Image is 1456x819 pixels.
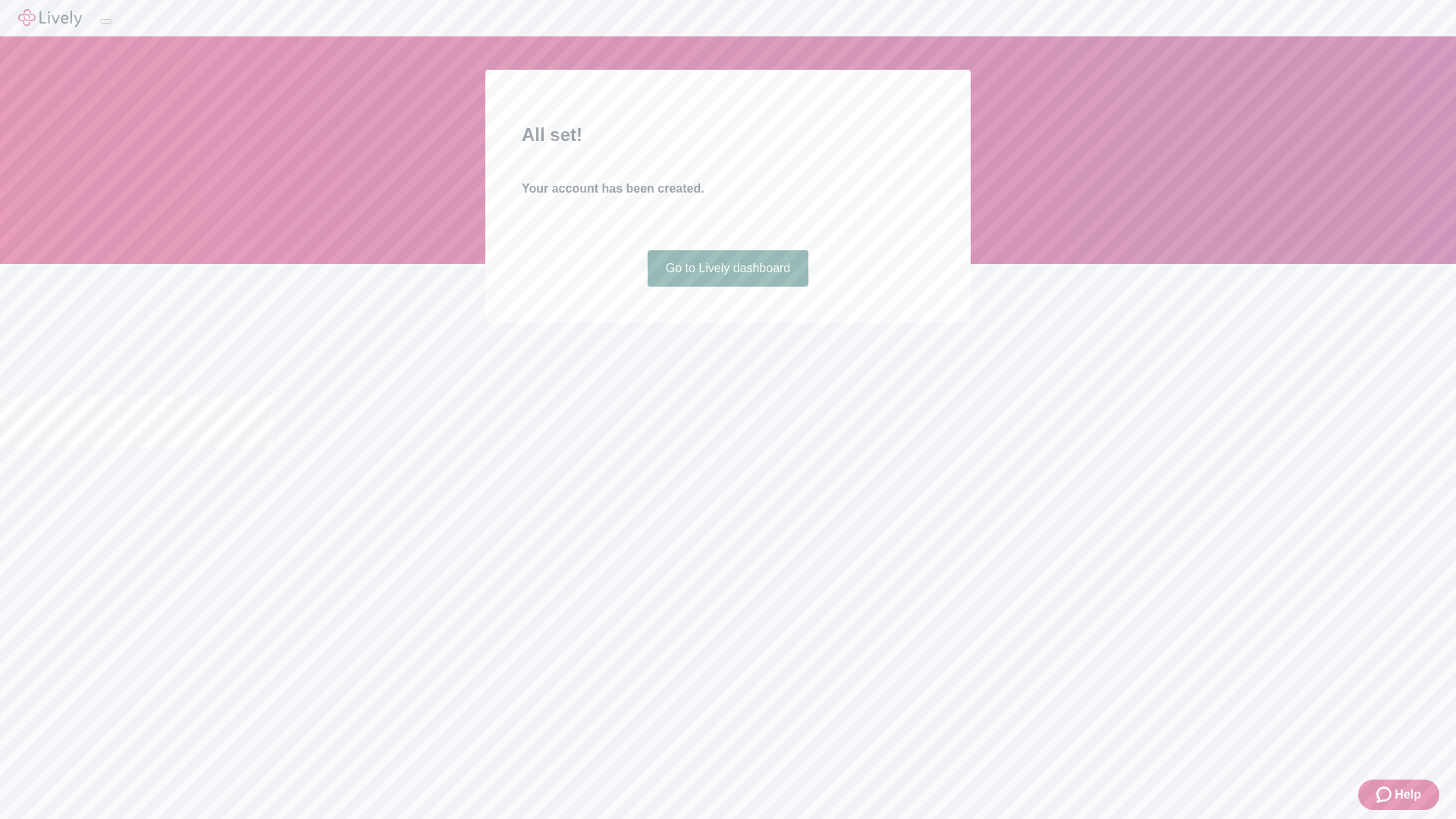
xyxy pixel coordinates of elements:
[648,250,809,287] a: Go to Lively dashboard
[100,19,112,24] button: Log out
[1376,786,1395,804] svg: Zendesk support icon
[18,9,82,27] img: Lively
[522,121,934,149] h2: All set!
[522,180,934,198] h4: Your account has been created.
[1358,780,1439,810] button: Zendesk support iconHelp
[1395,786,1421,804] span: Help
